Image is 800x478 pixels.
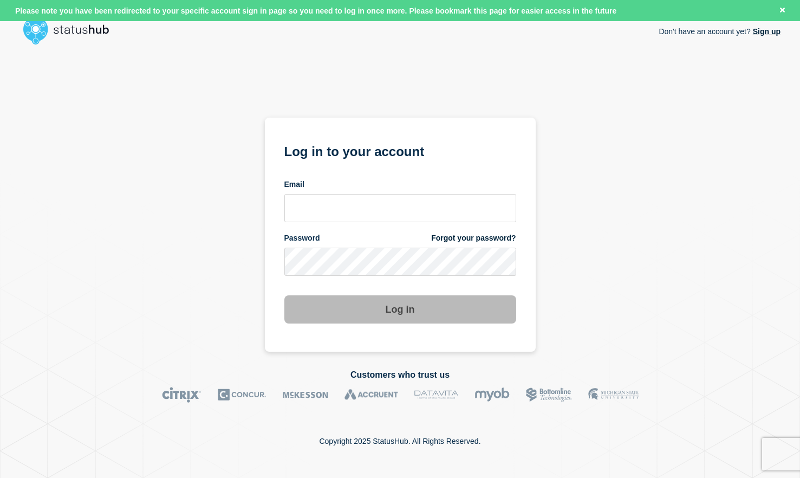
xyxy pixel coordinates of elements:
[284,179,304,190] span: Email
[284,295,516,324] button: Log in
[776,4,789,17] button: Close banner
[19,370,781,380] h2: Customers who trust us
[588,387,639,403] img: MSU logo
[474,387,510,403] img: myob logo
[19,13,122,48] img: StatusHub logo
[751,27,781,36] a: Sign up
[659,18,781,44] p: Don't have an account yet?
[344,387,398,403] img: Accruent logo
[283,387,328,403] img: McKesson logo
[284,248,516,276] input: password input
[218,387,266,403] img: Concur logo
[431,233,516,243] a: Forgot your password?
[284,194,516,222] input: email input
[15,7,616,15] span: Please note you have been redirected to your specific account sign in page so you need to log in ...
[319,437,480,445] p: Copyright 2025 StatusHub. All Rights Reserved.
[284,233,320,243] span: Password
[162,387,201,403] img: Citrix logo
[284,140,516,160] h1: Log in to your account
[414,387,458,403] img: DataVita logo
[526,387,572,403] img: Bottomline logo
